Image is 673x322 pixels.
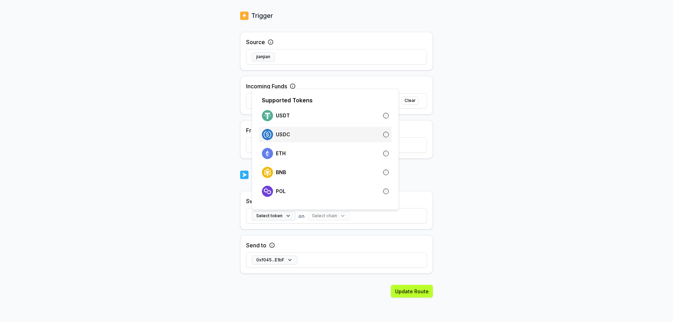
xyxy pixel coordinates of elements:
[252,255,297,265] button: 0xf045...E1bF
[262,129,273,140] img: logo
[402,96,419,105] button: Clear
[262,96,313,104] p: Supported Tokens
[252,52,275,61] button: jianjian
[246,197,267,205] label: Swap to
[252,89,399,210] div: Select token
[276,113,290,118] p: USDT
[246,241,266,249] label: Send to
[262,110,273,121] img: logo
[276,170,286,175] p: BNB
[251,170,271,180] p: Action
[246,38,265,46] label: Source
[240,170,249,180] img: logo
[298,212,305,220] span: on
[240,11,249,21] img: logo
[262,186,273,197] img: logo
[251,11,273,21] p: Trigger
[246,126,260,135] label: From
[276,151,286,156] p: ETH
[276,189,286,194] p: POL
[246,82,287,90] label: Incoming Funds
[262,167,273,178] img: logo
[276,132,290,137] p: USDC
[262,148,273,159] img: logo
[252,211,295,220] button: Select token
[391,285,433,297] button: Update Route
